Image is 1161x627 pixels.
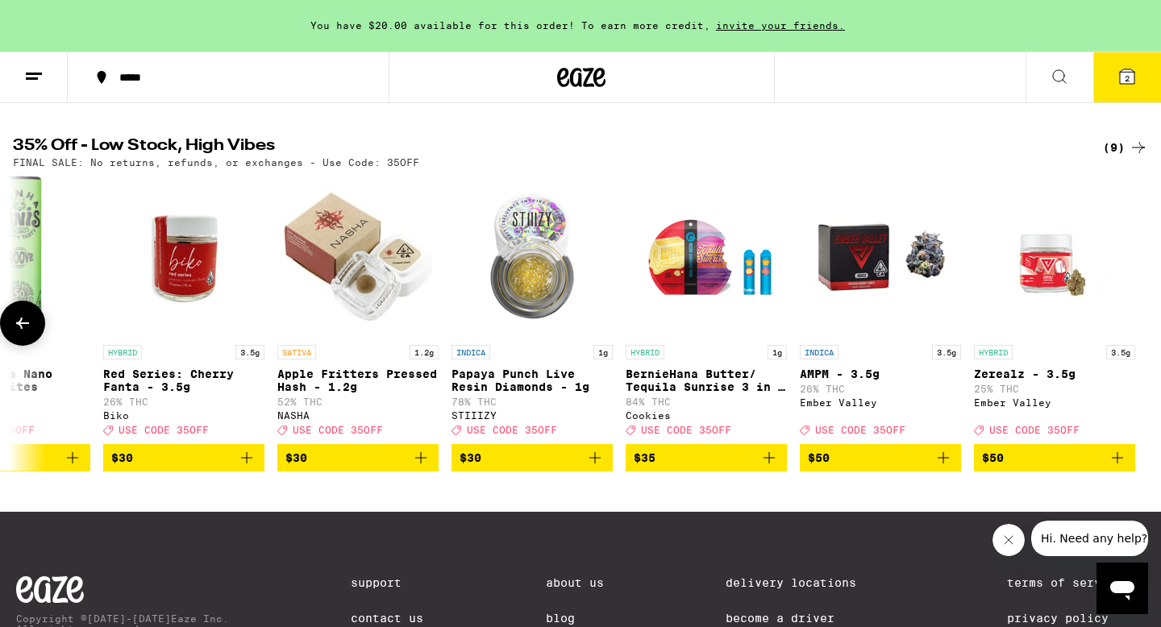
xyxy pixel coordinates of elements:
iframe: Close message [992,524,1025,556]
img: Ember Valley - AMPM - 3.5g [800,176,961,337]
button: Add to bag [800,444,961,471]
p: SATIVA [277,345,316,359]
button: Add to bag [277,444,439,471]
a: Open page for Red Series: Cherry Fanta - 3.5g from Biko [103,176,264,443]
span: $30 [285,451,307,464]
span: $35 [634,451,655,464]
div: Ember Valley [800,397,961,408]
p: HYBRID [626,345,664,359]
a: (9) [1103,138,1148,157]
p: 1.2g [410,345,439,359]
p: 26% THC [800,384,961,394]
span: 2 [1125,73,1130,83]
a: Support [351,576,423,589]
p: FINAL SALE: No returns, refunds, or exchanges - Use Code: 35OFF [13,157,419,168]
div: STIIIZY [451,410,613,421]
img: NASHA - Apple Fritters Pressed Hash - 1.2g [277,176,439,337]
div: Biko [103,410,264,421]
iframe: Button to launch messaging window [1096,563,1148,614]
h2: 35% Off - Low Stock, High Vibes [13,138,1069,157]
a: Contact Us [351,612,423,625]
a: Open page for Apple Fritters Pressed Hash - 1.2g from NASHA [277,176,439,443]
span: USE CODE 35OFF [293,426,383,436]
button: 2 [1093,52,1161,102]
span: USE CODE 35OFF [641,426,731,436]
a: Open page for Zerealz - 3.5g from Ember Valley [974,176,1135,443]
a: Delivery Locations [726,576,885,589]
a: Terms of Service [1007,576,1145,589]
button: Add to bag [103,444,264,471]
span: USE CODE 35OFF [989,426,1080,436]
button: Add to bag [626,444,787,471]
p: 26% THC [103,397,264,407]
img: Biko - Red Series: Cherry Fanta - 3.5g [103,176,264,337]
button: Add to bag [974,444,1135,471]
span: $30 [111,451,133,464]
div: Cookies [626,410,787,421]
p: INDICA [800,345,838,359]
span: USE CODE 35OFF [467,426,557,436]
button: Add to bag [451,444,613,471]
p: BernieHana Butter/ Tequila Sunrise 3 in 1 AIO - 1g [626,367,787,393]
div: Ember Valley [974,397,1135,408]
p: 3.5g [932,345,961,359]
span: $30 [460,451,481,464]
p: HYBRID [103,345,142,359]
a: Open page for BernieHana Butter/ Tequila Sunrise 3 in 1 AIO - 1g from Cookies [626,176,787,443]
span: USE CODE 35OFF [119,426,209,436]
p: 84% THC [626,397,787,407]
span: $50 [982,451,1004,464]
p: 25% THC [974,384,1135,394]
span: You have $20.00 available for this order! To earn more credit, [310,20,710,31]
a: Open page for Papaya Punch Live Resin Diamonds - 1g from STIIIZY [451,176,613,443]
p: Papaya Punch Live Resin Diamonds - 1g [451,367,613,393]
a: About Us [546,576,604,589]
p: 78% THC [451,397,613,407]
span: invite your friends. [710,20,851,31]
p: INDICA [451,345,490,359]
p: 1g [768,345,787,359]
p: 52% THC [277,397,439,407]
a: Become a Driver [726,612,885,625]
img: STIIIZY - Papaya Punch Live Resin Diamonds - 1g [451,176,613,337]
span: USE CODE 35OFF [815,426,905,436]
a: Blog [546,612,604,625]
a: Privacy Policy [1007,612,1145,625]
iframe: Message from company [1031,521,1148,556]
p: Apple Fritters Pressed Hash - 1.2g [277,367,439,393]
p: 3.5g [1106,345,1135,359]
p: 3.5g [235,345,264,359]
p: AMPM - 3.5g [800,367,961,380]
p: Red Series: Cherry Fanta - 3.5g [103,367,264,393]
p: Zerealz - 3.5g [974,367,1135,380]
p: 1g [593,345,613,359]
img: Ember Valley - Zerealz - 3.5g [974,176,1135,337]
span: $50 [808,451,830,464]
div: NASHA [277,410,439,421]
img: Cookies - BernieHana Butter/ Tequila Sunrise 3 in 1 AIO - 1g [626,176,787,337]
a: Open page for AMPM - 3.5g from Ember Valley [800,176,961,443]
p: HYBRID [974,345,1013,359]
